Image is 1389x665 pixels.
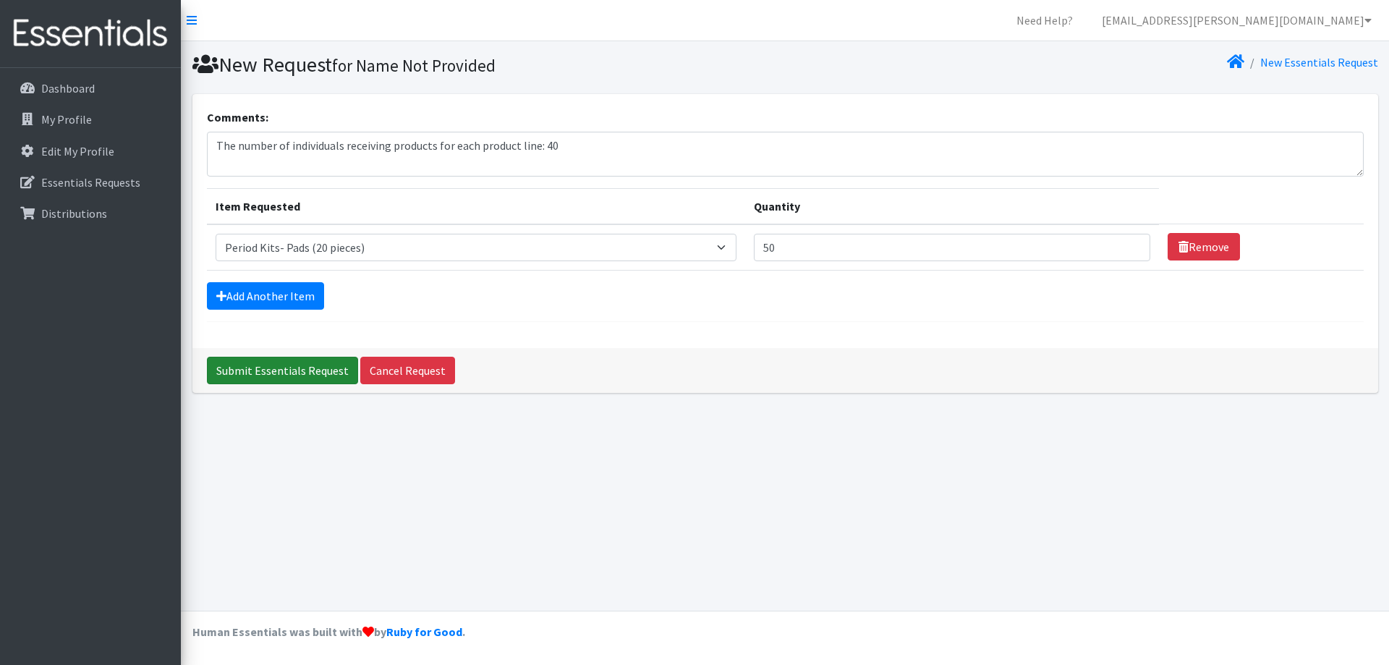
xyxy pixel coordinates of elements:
a: Essentials Requests [6,168,175,197]
small: for Name Not Provided [332,55,496,76]
th: Item Requested [207,188,746,224]
a: My Profile [6,105,175,134]
a: New Essentials Request [1260,55,1378,69]
p: Essentials Requests [41,175,140,190]
strong: Human Essentials was built with by . [192,624,465,639]
a: Edit My Profile [6,137,175,166]
p: Edit My Profile [41,144,114,158]
p: Distributions [41,206,107,221]
p: My Profile [41,112,92,127]
a: Add Another Item [207,282,324,310]
a: Need Help? [1005,6,1084,35]
th: Quantity [745,188,1159,224]
a: [EMAIL_ADDRESS][PERSON_NAME][DOMAIN_NAME] [1090,6,1383,35]
p: Dashboard [41,81,95,96]
img: HumanEssentials [6,9,175,58]
h1: New Request [192,52,780,77]
a: Dashboard [6,74,175,103]
a: Remove [1168,233,1240,261]
a: Cancel Request [360,357,455,384]
a: Ruby for Good [386,624,462,639]
input: Submit Essentials Request [207,357,358,384]
a: Distributions [6,199,175,228]
label: Comments: [207,109,268,126]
